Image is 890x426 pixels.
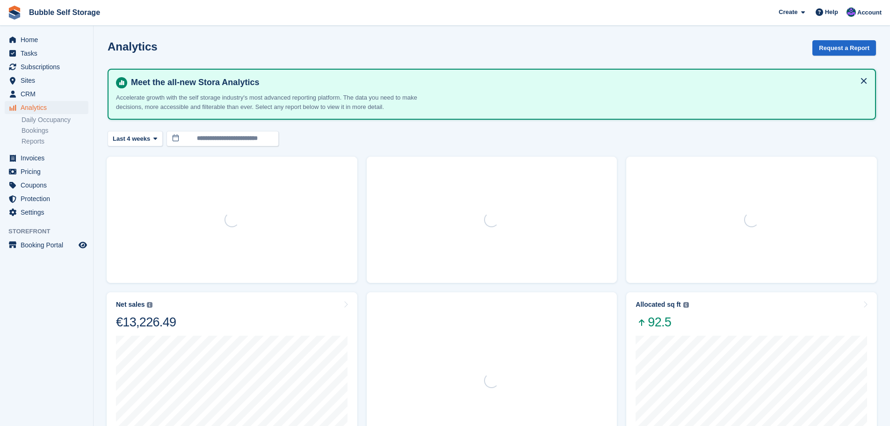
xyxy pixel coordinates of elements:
[21,101,77,114] span: Analytics
[21,179,77,192] span: Coupons
[857,8,882,17] span: Account
[25,5,104,20] a: Bubble Self Storage
[21,60,77,73] span: Subscriptions
[116,93,443,111] p: Accelerate growth with the self storage industry's most advanced reporting platform. The data you...
[21,206,77,219] span: Settings
[825,7,838,17] span: Help
[683,302,689,308] img: icon-info-grey-7440780725fd019a000dd9b08b2336e03edf1995a4989e88bcd33f0948082b44.svg
[21,238,77,252] span: Booking Portal
[21,74,77,87] span: Sites
[108,40,158,53] h2: Analytics
[21,87,77,101] span: CRM
[5,74,88,87] a: menu
[636,314,688,330] span: 92.5
[779,7,797,17] span: Create
[21,192,77,205] span: Protection
[108,131,163,146] button: Last 4 weeks
[22,137,88,146] a: Reports
[116,314,176,330] div: €13,226.49
[636,301,680,309] div: Allocated sq ft
[21,165,77,178] span: Pricing
[21,47,77,60] span: Tasks
[8,227,93,236] span: Storefront
[7,6,22,20] img: stora-icon-8386f47178a22dfd0bd8f6a31ec36ba5ce8667c1dd55bd0f319d3a0aa187defe.svg
[21,152,77,165] span: Invoices
[5,60,88,73] a: menu
[22,126,88,135] a: Bookings
[5,87,88,101] a: menu
[5,192,88,205] a: menu
[22,116,88,124] a: Daily Occupancy
[77,239,88,251] a: Preview store
[5,33,88,46] a: menu
[812,40,876,56] button: Request a Report
[5,179,88,192] a: menu
[116,301,145,309] div: Net sales
[5,101,88,114] a: menu
[5,47,88,60] a: menu
[5,238,88,252] a: menu
[21,33,77,46] span: Home
[5,152,88,165] a: menu
[5,206,88,219] a: menu
[5,165,88,178] a: menu
[147,302,152,308] img: icon-info-grey-7440780725fd019a000dd9b08b2336e03edf1995a4989e88bcd33f0948082b44.svg
[113,134,150,144] span: Last 4 weeks
[127,77,868,88] h4: Meet the all-new Stora Analytics
[847,7,856,17] img: Stuart Jackson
